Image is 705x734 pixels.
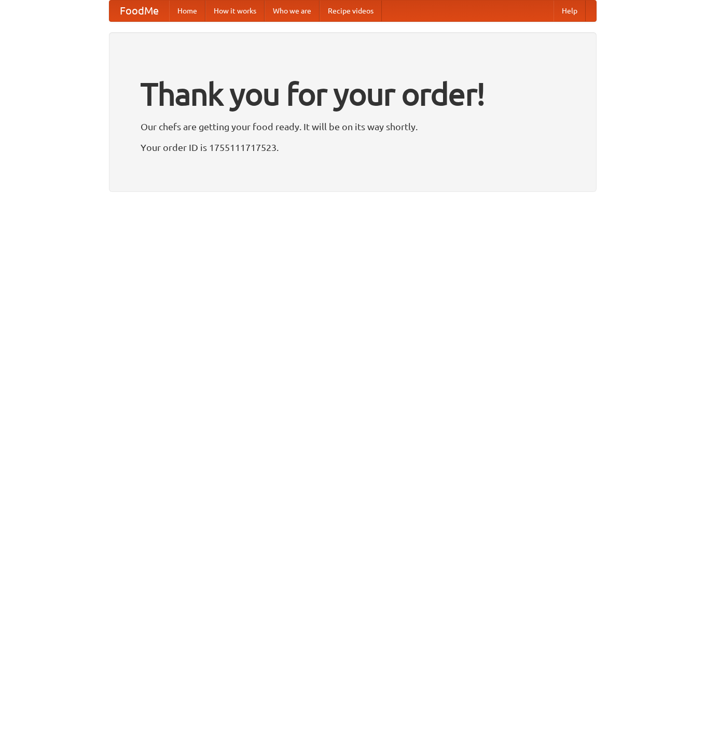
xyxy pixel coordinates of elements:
a: Home [169,1,205,21]
a: Who we are [265,1,320,21]
p: Your order ID is 1755111717523. [141,140,565,155]
a: Help [554,1,586,21]
a: Recipe videos [320,1,382,21]
h1: Thank you for your order! [141,69,565,119]
a: How it works [205,1,265,21]
a: FoodMe [109,1,169,21]
p: Our chefs are getting your food ready. It will be on its way shortly. [141,119,565,134]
